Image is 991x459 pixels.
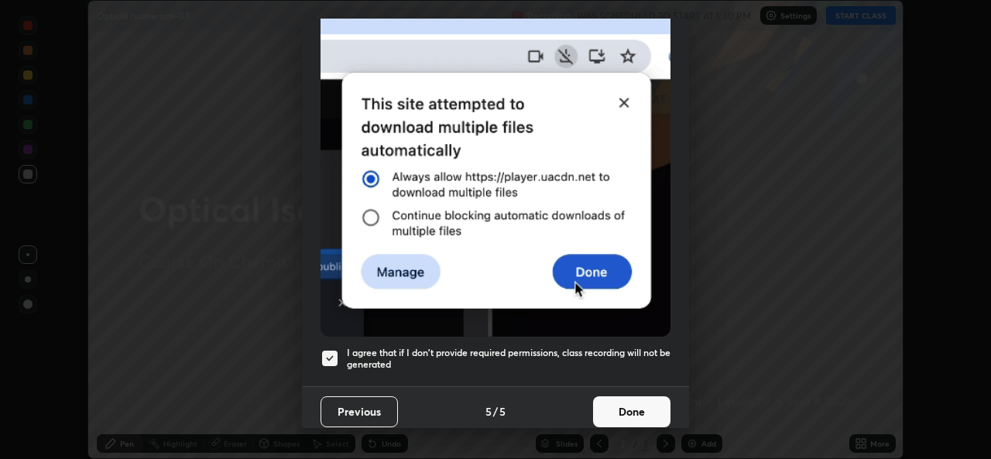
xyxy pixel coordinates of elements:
[321,396,398,427] button: Previous
[593,396,670,427] button: Done
[347,347,670,371] h5: I agree that if I don't provide required permissions, class recording will not be generated
[493,403,498,420] h4: /
[499,403,506,420] h4: 5
[485,403,492,420] h4: 5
